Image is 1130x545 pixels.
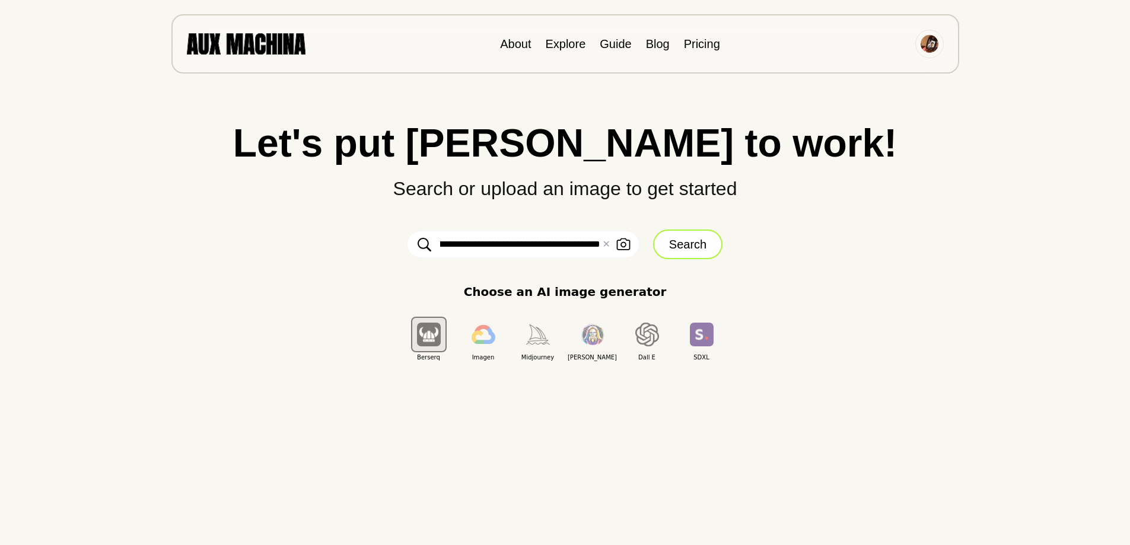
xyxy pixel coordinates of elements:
img: Imagen [472,325,495,344]
img: Avatar [921,35,938,53]
span: [PERSON_NAME] [565,353,620,362]
h1: Let's put [PERSON_NAME] to work! [24,123,1106,162]
img: Dall E [635,323,659,346]
img: Leonardo [581,324,604,346]
a: Guide [600,37,631,50]
a: Blog [646,37,670,50]
span: SDXL [674,353,729,362]
p: Choose an AI image generator [464,283,667,301]
img: SDXL [690,323,714,346]
img: AUX MACHINA [187,33,305,54]
span: Dall E [620,353,674,362]
a: Explore [545,37,585,50]
img: Midjourney [526,324,550,344]
span: Berserq [402,353,456,362]
span: Imagen [456,353,511,362]
p: Search or upload an image to get started [24,162,1106,203]
button: ✕ [602,237,610,251]
button: Search [653,230,722,259]
span: Midjourney [511,353,565,362]
img: Berserq [417,323,441,346]
a: About [500,37,531,50]
a: Pricing [684,37,720,50]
